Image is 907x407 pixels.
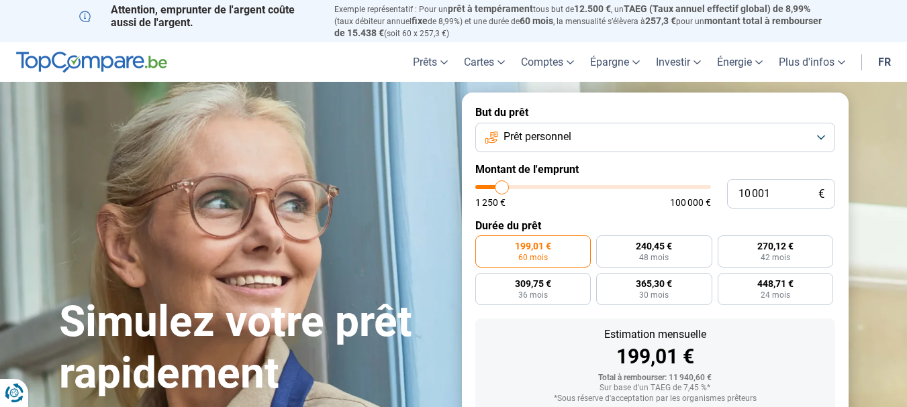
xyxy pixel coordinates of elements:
span: TAEG (Taux annuel effectif global) de 8,99% [624,3,810,14]
span: 30 mois [639,291,669,299]
h1: Simulez votre prêt rapidement [59,296,446,400]
a: Plus d'infos [771,42,853,82]
div: Sur base d'un TAEG de 7,45 %* [486,384,824,393]
a: Investir [648,42,709,82]
span: 199,01 € [515,241,551,251]
span: 1 250 € [475,198,506,207]
span: 100 000 € [670,198,711,207]
a: fr [870,42,899,82]
div: Estimation mensuelle [486,329,824,340]
span: 60 mois [520,15,553,26]
button: Prêt personnel [475,123,835,152]
div: Total à rembourser: 11 940,60 € [486,373,824,383]
a: Épargne [582,42,648,82]
span: prêt à tempérament [448,3,533,14]
p: Attention, emprunter de l'argent coûte aussi de l'argent. [79,3,318,29]
label: But du prêt [475,106,835,119]
span: 309,75 € [515,279,551,288]
label: Durée du prêt [475,219,835,232]
a: Cartes [456,42,513,82]
a: Prêts [405,42,456,82]
span: montant total à rembourser de 15.438 € [334,15,822,38]
span: 448,71 € [757,279,794,288]
span: 42 mois [761,253,790,261]
span: 240,45 € [636,241,672,251]
a: Énergie [709,42,771,82]
span: 12.500 € [574,3,611,14]
div: *Sous réserve d'acceptation par les organismes prêteurs [486,394,824,404]
label: Montant de l'emprunt [475,163,835,176]
span: 365,30 € [636,279,672,288]
a: Comptes [513,42,582,82]
div: 199,01 € [486,347,824,367]
span: 48 mois [639,253,669,261]
span: 257,3 € [645,15,676,26]
span: € [818,188,824,200]
span: Prêt personnel [504,129,571,144]
p: Exemple représentatif : Pour un tous but de , un (taux débiteur annuel de 8,99%) et une durée de ... [334,3,828,39]
img: TopCompare [16,52,167,73]
span: 24 mois [761,291,790,299]
span: 60 mois [518,253,548,261]
span: 36 mois [518,291,548,299]
span: fixe [412,15,428,26]
span: 270,12 € [757,241,794,251]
